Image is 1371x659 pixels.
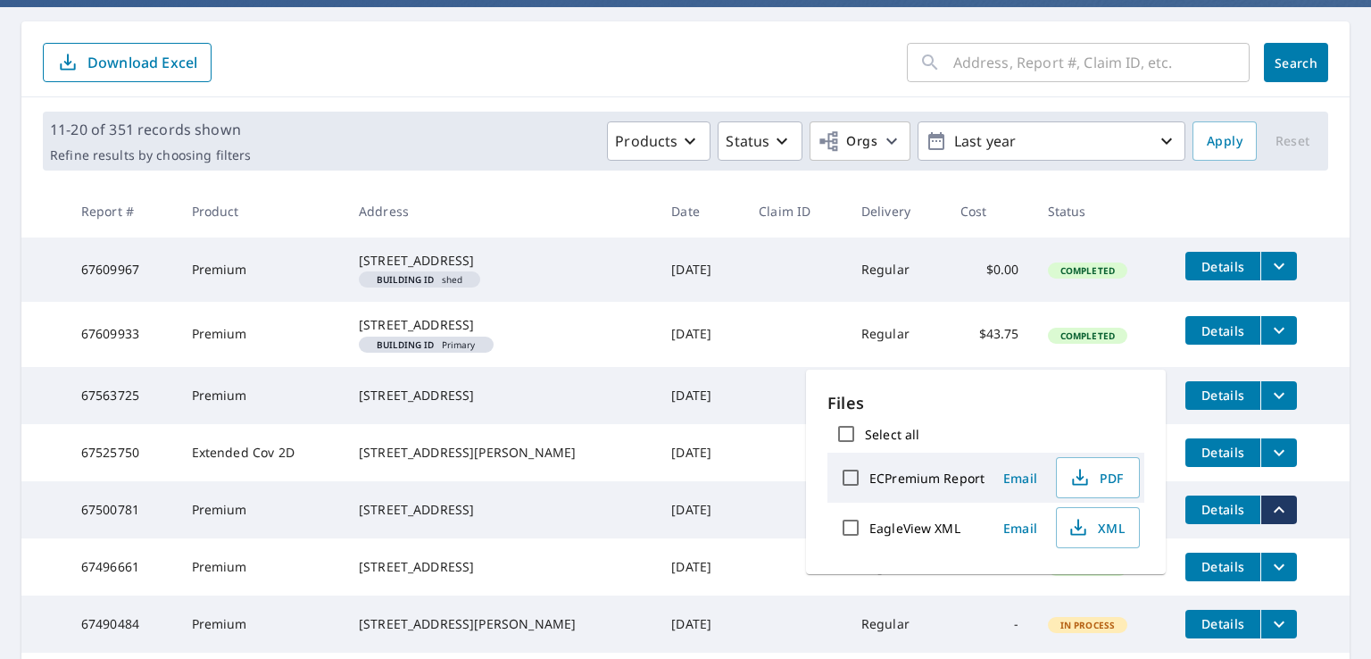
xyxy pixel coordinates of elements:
[657,302,744,366] td: [DATE]
[1196,501,1250,518] span: Details
[178,185,345,238] th: Product
[1196,258,1250,275] span: Details
[1050,329,1126,342] span: Completed
[869,520,960,537] label: EagleView XML
[1056,507,1140,548] button: XML
[359,558,643,576] div: [STREET_ADDRESS]
[50,147,251,163] p: Refine results by choosing filters
[946,185,1034,238] th: Cost
[946,238,1034,302] td: $0.00
[1278,54,1314,71] span: Search
[847,596,946,653] td: Regular
[67,302,178,366] td: 67609933
[947,126,1156,157] p: Last year
[1185,252,1260,280] button: detailsBtn-67609967
[657,538,744,596] td: [DATE]
[657,238,744,302] td: [DATE]
[1196,615,1250,632] span: Details
[67,481,178,538] td: 67500781
[1196,444,1250,461] span: Details
[1196,387,1250,404] span: Details
[67,596,178,653] td: 67490484
[847,367,946,424] td: Regular
[359,252,643,270] div: [STREET_ADDRESS]
[67,424,178,481] td: 67525750
[1050,619,1126,631] span: In Process
[657,424,744,481] td: [DATE]
[1056,457,1140,498] button: PDF
[359,615,643,633] div: [STREET_ADDRESS][PERSON_NAME]
[67,538,178,596] td: 67496661
[992,464,1049,492] button: Email
[657,367,744,424] td: [DATE]
[1196,558,1250,575] span: Details
[178,367,345,424] td: Premium
[718,121,802,161] button: Status
[178,481,345,538] td: Premium
[178,238,345,302] td: Premium
[377,275,435,284] em: Building ID
[1050,264,1126,277] span: Completed
[1207,130,1242,153] span: Apply
[1260,438,1297,467] button: filesDropdownBtn-67525750
[810,121,910,161] button: Orgs
[1260,252,1297,280] button: filesDropdownBtn-67609967
[1260,496,1297,524] button: filesDropdownBtn-67500781
[744,185,847,238] th: Claim ID
[847,238,946,302] td: Regular
[1185,381,1260,410] button: detailsBtn-67563725
[847,185,946,238] th: Delivery
[345,185,657,238] th: Address
[918,121,1185,161] button: Last year
[865,426,919,443] label: Select all
[1260,553,1297,581] button: filesDropdownBtn-67496661
[607,121,710,161] button: Products
[366,275,473,284] span: shed
[1185,438,1260,467] button: detailsBtn-67525750
[178,538,345,596] td: Premium
[999,520,1042,537] span: Email
[992,514,1049,542] button: Email
[847,302,946,366] td: Regular
[946,302,1034,366] td: $43.75
[869,470,985,487] label: ECPremium Report
[615,130,677,152] p: Products
[359,501,643,519] div: [STREET_ADDRESS]
[953,38,1250,88] input: Address, Report #, Claim ID, etc.
[1034,185,1172,238] th: Status
[657,596,744,653] td: [DATE]
[67,367,178,424] td: 67563725
[43,43,212,82] button: Download Excel
[1260,381,1297,410] button: filesDropdownBtn-67563725
[1192,121,1257,161] button: Apply
[87,53,197,72] p: Download Excel
[818,130,877,153] span: Orgs
[657,185,744,238] th: Date
[1068,517,1125,538] span: XML
[1196,322,1250,339] span: Details
[50,119,251,140] p: 11-20 of 351 records shown
[1185,316,1260,345] button: detailsBtn-67609933
[67,185,178,238] th: Report #
[999,470,1042,487] span: Email
[1185,610,1260,638] button: detailsBtn-67490484
[726,130,769,152] p: Status
[1185,496,1260,524] button: detailsBtn-67500781
[178,302,345,366] td: Premium
[366,340,486,349] span: Primary
[946,596,1034,653] td: -
[359,444,643,462] div: [STREET_ADDRESS][PERSON_NAME]
[67,238,178,302] td: 67609967
[1185,553,1260,581] button: detailsBtn-67496661
[359,316,643,334] div: [STREET_ADDRESS]
[359,387,643,405] div: [STREET_ADDRESS]
[946,367,1034,424] td: $43.75
[827,391,1144,415] p: Files
[377,340,435,349] em: Building ID
[1068,467,1125,488] span: PDF
[178,596,345,653] td: Premium
[1260,316,1297,345] button: filesDropdownBtn-67609933
[657,481,744,538] td: [DATE]
[1264,43,1328,82] button: Search
[178,424,345,481] td: Extended Cov 2D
